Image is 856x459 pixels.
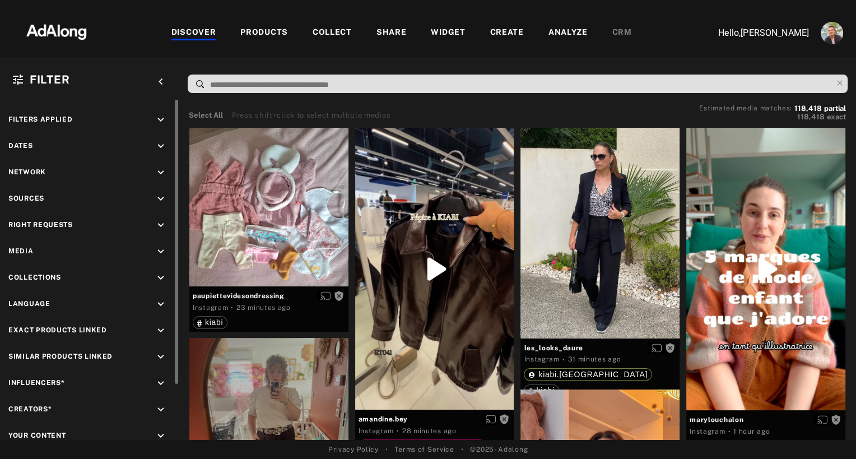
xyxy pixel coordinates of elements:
span: Rights not requested [334,291,344,299]
span: Your Content [8,432,66,439]
span: Filter [30,73,69,86]
img: ACg8ocLjEk1irI4XXb49MzUGwa4F_C3PpCyg-3CPbiuLEZrYEA=s96-c [821,22,843,44]
div: SHARE [376,26,407,40]
span: Dates [8,142,33,150]
span: Network [8,168,46,176]
div: ANALYZE [548,26,588,40]
i: keyboard_arrow_down [155,272,167,284]
i: keyboard_arrow_down [155,404,167,416]
button: Enable diffusion on this media [482,413,499,425]
time: 2025-09-24T13:58:39.000Z [733,428,770,435]
span: 118,418 [797,113,825,121]
button: Enable diffusion on this media [814,414,831,425]
span: kiabi.[GEOGRAPHIC_DATA] [538,370,648,379]
div: Instagram [193,303,228,313]
div: Instagram [524,354,559,364]
span: Rights not requested [831,415,841,423]
i: keyboard_arrow_down [155,140,167,152]
span: les_looks_daure [524,343,676,353]
i: keyboard_arrow_down [155,298,167,310]
span: Sources [8,194,44,202]
div: CREATE [490,26,524,40]
time: 2025-09-24T14:41:14.000Z [236,304,291,312]
span: · [728,427,731,436]
i: keyboard_arrow_down [155,219,167,231]
span: Similar Products Linked [8,353,113,360]
span: Rights not requested [499,415,509,423]
span: · [231,303,234,312]
i: keyboard_arrow_down [155,245,167,258]
i: keyboard_arrow_down [155,377,167,390]
div: Instagram [690,426,725,437]
span: • [385,444,388,455]
span: Language [8,300,50,308]
i: keyboard_arrow_down [155,324,167,337]
span: Collections [8,273,61,281]
button: Select All [189,110,223,121]
span: kiabi [205,318,223,327]
i: keyboard_arrow_down [155,351,167,363]
span: • [461,444,464,455]
i: keyboard_arrow_down [155,114,167,126]
div: COLLECT [313,26,352,40]
div: Press shift+click to select multiple medias [232,110,390,121]
p: Hello, [PERSON_NAME] [697,26,809,40]
button: Account settings [818,19,846,47]
i: keyboard_arrow_down [155,166,167,179]
span: Influencers* [8,379,64,387]
i: keyboard_arrow_down [155,193,167,205]
button: 118,418partial [794,106,846,112]
span: marylouchalon [690,415,842,425]
span: paupiettevidesondressing [193,291,345,301]
span: Right Requests [8,221,73,229]
time: 2025-09-24T14:36:30.000Z [402,427,457,435]
span: Rights not requested [665,344,675,351]
button: Enable diffusion on this media [317,290,334,302]
span: Creators* [8,405,52,413]
span: © 2025 - Adalong [470,444,528,455]
span: Media [8,247,34,255]
button: 118,418exact [699,112,846,123]
a: Privacy Policy [328,444,379,455]
div: WIDGET [431,26,465,40]
span: Filters applied [8,115,73,123]
img: 63233d7d88ed69de3c212112c67096b6.png [7,14,106,48]
div: PRODUCTS [240,26,288,40]
a: Terms of Service [394,444,454,455]
i: keyboard_arrow_left [155,76,167,88]
span: · [397,426,399,435]
div: kiabi [197,318,223,326]
span: Exact Products Linked [8,326,107,334]
span: amandine.bey [359,414,511,424]
div: CRM [612,26,632,40]
time: 2025-09-24T14:33:18.000Z [567,355,621,363]
span: Estimated media matches: [699,104,792,112]
div: kiabi [528,387,554,395]
div: DISCOVER [171,26,216,40]
div: kiabi.france [528,370,648,378]
span: · [562,355,565,364]
span: 118,418 [794,104,822,113]
div: Instagram [359,426,394,436]
i: keyboard_arrow_down [155,430,167,442]
button: Enable diffusion on this media [648,342,665,354]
